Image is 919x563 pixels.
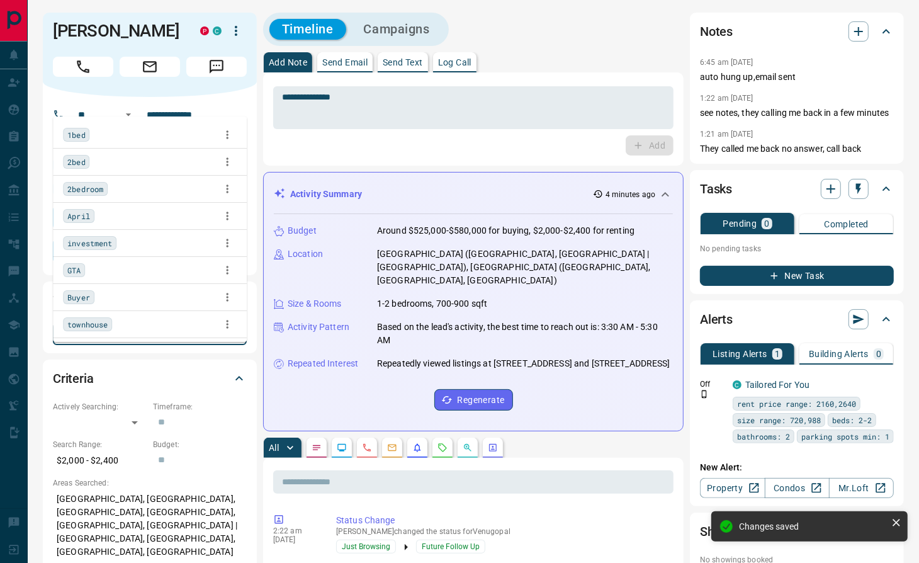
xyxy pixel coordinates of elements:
[824,220,869,229] p: Completed
[274,183,673,206] div: Activity Summary4 minutes ago
[434,389,513,411] button: Regenerate
[700,142,894,156] p: They called me back no answer, call back
[700,521,753,542] h2: Showings
[437,443,448,453] svg: Requests
[765,478,830,498] a: Condos
[336,514,668,527] p: Status Change
[67,210,90,222] span: April
[67,156,85,168] span: 2bed
[213,26,222,35] div: condos.ca
[801,430,889,443] span: parking spots min: 1
[288,224,317,237] p: Budget
[288,357,358,370] p: Repeated Interest
[322,58,368,67] p: Send Email
[438,58,471,67] p: Log Call
[700,266,894,286] button: New Task
[53,368,94,389] h2: Criteria
[67,291,90,304] span: Buyer
[362,443,372,453] svg: Calls
[383,58,423,67] p: Send Text
[700,461,894,474] p: New Alert:
[67,128,85,141] span: 1bed
[829,478,894,498] a: Mr.Loft
[700,106,894,120] p: see notes, they calling me back in a few minutes
[53,21,181,41] h1: [PERSON_NAME]
[186,57,247,77] span: Message
[121,107,136,122] button: Open
[700,130,753,139] p: 1:21 am [DATE]
[120,57,180,77] span: Email
[153,439,247,450] p: Budget:
[67,318,108,331] span: townhouse
[737,397,856,410] span: rent price range: 2160,2640
[225,326,242,343] button: Close
[53,401,147,412] p: Actively Searching:
[288,321,349,334] p: Activity Pattern
[775,350,780,358] p: 1
[700,179,732,199] h2: Tasks
[700,390,709,399] svg: Push Notification Only
[700,239,894,258] p: No pending tasks
[342,540,390,553] span: Just Browsing
[288,297,342,310] p: Size & Rooms
[153,401,247,412] p: Timeframe:
[606,189,655,200] p: 4 minutes ago
[67,237,112,249] span: investment
[488,443,498,453] svg: Agent Actions
[700,16,894,47] div: Notes
[53,450,147,471] p: $2,000 - $2,400
[412,443,422,453] svg: Listing Alerts
[713,350,767,358] p: Listing Alerts
[700,71,894,84] p: auto hung up,email sent
[312,443,322,453] svg: Notes
[700,378,725,390] p: Off
[282,92,665,124] textarea: To enrich screen reader interactions, please activate Accessibility in Grammarly extension settings
[67,183,103,195] span: 2bedroom
[733,380,741,389] div: condos.ca
[67,264,81,276] span: GTA
[764,219,769,228] p: 0
[269,19,346,40] button: Timeline
[876,350,881,358] p: 0
[739,521,886,532] div: Changes saved
[269,443,279,452] p: All
[723,219,757,228] p: Pending
[53,363,247,394] div: Criteria
[700,478,765,498] a: Property
[53,477,247,489] p: Areas Searched:
[273,526,317,535] p: 2:22 am
[200,26,209,35] div: property.ca
[336,527,668,536] p: [PERSON_NAME] changed the status for Venugopal
[377,224,634,237] p: Around $525,000-$580,000 for buying, $2,000-$2,400 for renting
[737,430,790,443] span: bathrooms: 2
[737,414,821,426] span: size range: 720,988
[337,443,347,453] svg: Lead Browsing Activity
[700,21,733,42] h2: Notes
[387,443,397,453] svg: Emails
[377,247,673,287] p: [GEOGRAPHIC_DATA] ([GEOGRAPHIC_DATA], [GEOGRAPHIC_DATA] | [GEOGRAPHIC_DATA]), [GEOGRAPHIC_DATA] (...
[53,489,247,562] p: [GEOGRAPHIC_DATA], [GEOGRAPHIC_DATA], [GEOGRAPHIC_DATA], [GEOGRAPHIC_DATA], [GEOGRAPHIC_DATA], [G...
[377,297,487,310] p: 1-2 bedrooms, 700-900 sqft
[809,350,869,358] p: Building Alerts
[700,309,733,329] h2: Alerts
[53,57,113,77] span: Call
[700,516,894,547] div: Showings
[269,58,307,67] p: Add Note
[53,439,147,450] p: Search Range:
[463,443,473,453] svg: Opportunities
[273,535,317,544] p: [DATE]
[700,58,753,67] p: 6:45 am [DATE]
[288,247,323,261] p: Location
[832,414,872,426] span: beds: 2-2
[700,304,894,334] div: Alerts
[290,188,362,201] p: Activity Summary
[351,19,443,40] button: Campaigns
[700,94,753,103] p: 1:22 am [DATE]
[377,321,673,347] p: Based on the lead's activity, the best time to reach out is: 3:30 AM - 5:30 AM
[377,357,670,370] p: Repeatedly viewed listings at [STREET_ADDRESS] and [STREET_ADDRESS]
[745,380,809,390] a: Tailored For You
[700,174,894,204] div: Tasks
[422,540,480,553] span: Future Follow Up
